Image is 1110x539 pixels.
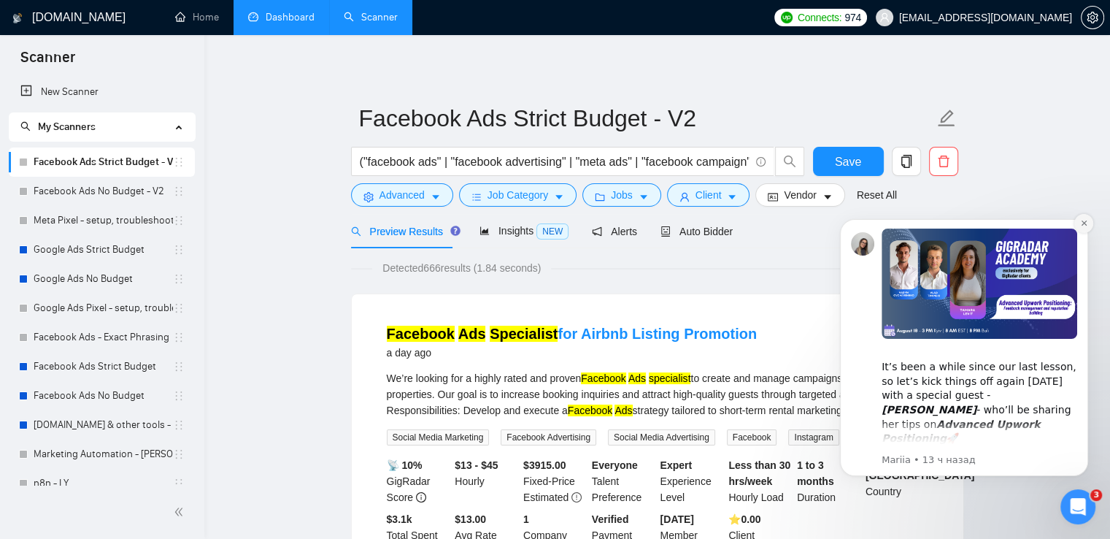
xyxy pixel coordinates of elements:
li: Facebook Ads No Budget [9,381,195,410]
span: Instagram [788,429,839,446]
div: Tooltip anchor [449,224,462,237]
a: Facebook Ads Strict Budget [34,352,173,381]
span: holder [173,478,185,489]
span: caret-down [431,191,441,202]
li: Make.com & other tools - Lilia Y. [9,410,195,440]
button: search [775,147,804,176]
span: Job Category [487,187,548,203]
b: $13.00 [455,513,486,525]
span: holder [173,302,185,314]
li: Facebook Ads Strict Budget [9,352,195,381]
span: edit [937,109,956,128]
button: delete [929,147,958,176]
span: search [20,121,31,131]
div: GigRadar Score [384,457,452,505]
div: Hourly Load [725,457,794,505]
b: Everyone [592,459,638,471]
b: ⭐️ 0.00 [728,513,760,525]
span: holder [173,332,185,343]
b: [DATE] [660,513,694,525]
span: holder [173,273,185,285]
li: Facebook Ads - Exact Phrasing [9,323,195,352]
span: search [351,226,361,237]
a: Google Ads Strict Budget [34,235,173,264]
span: double-left [174,505,188,519]
li: New Scanner [9,77,195,107]
a: Facebook Ads Strict Budget - V2 [34,148,173,177]
span: notification [592,226,602,237]
mark: Ads [628,372,646,384]
a: Reset All [857,187,897,203]
span: Preview Results [351,226,456,237]
span: Save [835,153,861,171]
span: info-circle [416,492,426,502]
div: Experience Level [658,457,726,505]
span: info-circle [756,157,766,167]
span: robot [660,226,671,237]
span: holder [173,419,185,431]
span: holder [173,448,185,460]
button: copy [892,147,921,176]
img: upwork-logo.png [781,12,793,23]
img: logo [12,7,23,30]
span: holder [173,156,185,168]
span: holder [173,215,185,226]
span: exclamation-circle [571,492,582,502]
span: Detected 666 results (1.84 seconds) [372,260,551,276]
li: Google Ads No Budget [9,264,195,294]
mark: Ads [614,405,632,416]
mark: specialist [649,372,691,384]
span: search [776,155,803,168]
a: n8n - LY [34,469,173,498]
b: $ 3.1k [387,513,412,525]
a: setting [1081,12,1104,23]
span: 974 [844,9,860,26]
li: Facebook Ads No Budget - V2 [9,177,195,206]
span: caret-down [727,191,737,202]
b: Expert [660,459,693,471]
div: a day ago [387,344,758,362]
button: idcardVendorcaret-down [755,183,844,207]
span: user [879,12,890,23]
a: Facebook Ads Specialistfor Airbnb Listing Promotion [387,326,758,342]
div: Talent Preference [589,457,658,505]
a: Google Ads Pixel - setup, troubleshooting, tracking [34,294,173,323]
span: My Scanners [38,121,96,133]
span: Vendor [784,187,816,203]
span: Scanner [9,47,87,77]
span: area-chart [479,226,490,236]
span: 3 [1090,489,1102,501]
span: NEW [536,223,569,240]
div: Hourly [452,457,520,505]
b: $13 - $45 [455,459,498,471]
mark: Specialist [490,326,558,342]
a: Meta Pixel - setup, troubleshooting, tracking [34,206,173,235]
span: My Scanners [20,121,96,133]
a: [DOMAIN_NAME] & other tools - [PERSON_NAME] [34,410,173,440]
li: Marketing Automation - Lilia Y. [9,440,195,469]
b: 📡 10% [387,459,423,471]
b: 1 [523,513,529,525]
b: Less than 30 hrs/week [728,459,790,487]
b: 1 to 3 months [797,459,834,487]
span: Social Media Marketing [387,429,490,446]
span: holder [173,244,185,256]
span: Facebook [727,429,777,446]
div: Fixed-Price [520,457,589,505]
mark: Facebook [568,405,612,416]
span: folder [595,191,605,202]
button: userClientcaret-down [667,183,750,207]
div: Duration [794,457,863,505]
span: caret-down [554,191,564,202]
span: Advanced [379,187,425,203]
iframe: Intercom notifications сообщение [818,197,1110,500]
span: delete [930,155,957,168]
span: user [679,191,690,202]
span: Client [695,187,722,203]
b: $ 3915.00 [523,459,566,471]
